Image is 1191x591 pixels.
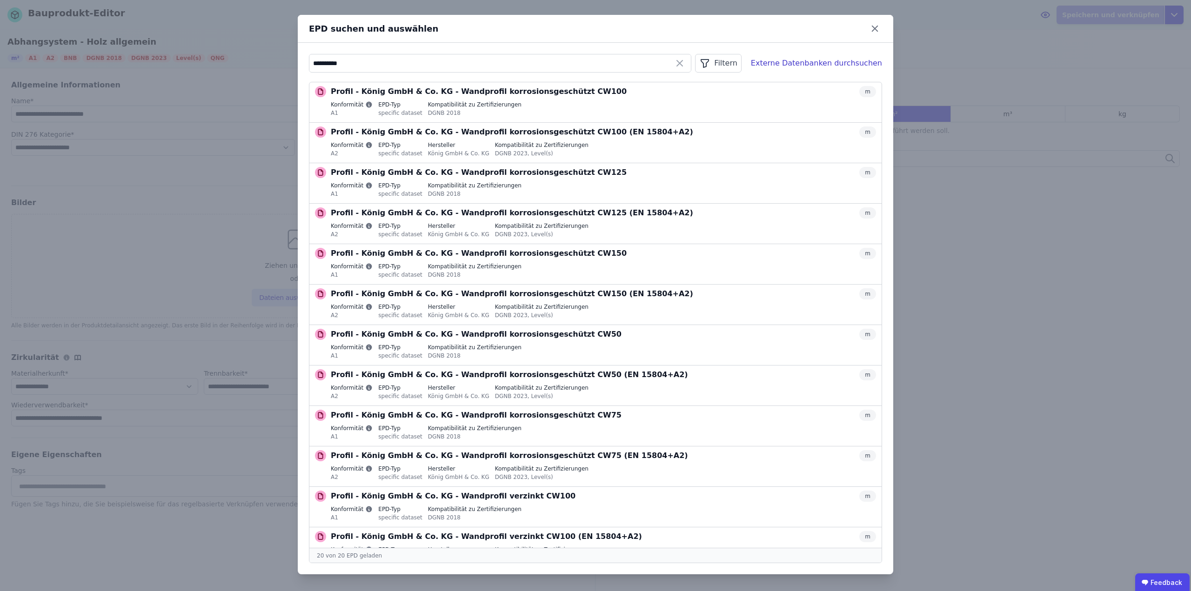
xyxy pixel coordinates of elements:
p: Profil - König GmbH & Co. KG - Wandprofil korrosionsgeschützt CW75 [331,410,622,421]
label: EPD-Typ [378,101,422,108]
div: specific dataset [378,513,422,521]
div: DGNB 2018 [428,513,522,521]
div: m [859,329,876,340]
div: Externe Datenbanken durchsuchen [751,58,882,69]
label: Konformität [331,425,373,432]
label: EPD-Typ [378,546,422,553]
div: A1 [331,513,373,521]
div: specific dataset [378,108,422,117]
label: Kompatibilität zu Zertifizierungen [495,303,589,311]
div: DGNB 2023, Level(s) [495,392,589,400]
div: m [859,531,876,542]
div: A2 [331,230,373,238]
label: Konformität [331,101,373,108]
div: A2 [331,392,373,400]
button: Filtern [695,54,741,73]
p: Profil - König GmbH & Co. KG - Wandprofil korrosionsgeschützt CW100 [331,86,627,97]
p: Profil - König GmbH & Co. KG - Wandprofil korrosionsgeschützt CW150 [331,248,627,259]
div: DGNB 2018 [428,189,522,198]
div: specific dataset [378,270,422,279]
div: A2 [331,472,373,481]
label: EPD-Typ [378,505,422,513]
label: EPD-Typ [378,303,422,311]
div: EPD suchen und auswählen [309,22,868,35]
div: specific dataset [378,311,422,319]
label: EPD-Typ [378,263,422,270]
label: Konformität [331,263,373,270]
label: EPD-Typ [378,465,422,472]
label: EPD-Typ [378,384,422,392]
div: A1 [331,189,373,198]
label: Kompatibilität zu Zertifizierungen [428,344,522,351]
label: EPD-Typ [378,344,422,351]
label: Kompatibilität zu Zertifizierungen [428,263,522,270]
div: DGNB 2018 [428,351,522,359]
div: m [859,126,876,138]
div: A2 [331,311,373,319]
label: Kompatibilität zu Zertifizierungen [495,141,589,149]
div: specific dataset [378,189,422,198]
div: m [859,288,876,299]
div: m [859,450,876,461]
label: Hersteller [428,546,489,553]
label: Kompatibilität zu Zertifizierungen [428,505,522,513]
div: m [859,491,876,502]
div: specific dataset [378,351,422,359]
p: Profil - König GmbH & Co. KG - Wandprofil korrosionsgeschützt CW125 [331,167,627,178]
label: Konformität [331,141,373,149]
div: A2 [331,149,373,157]
div: König GmbH & Co. KG [428,149,489,157]
div: DGNB 2023, Level(s) [495,472,589,481]
div: DGNB 2023, Level(s) [495,149,589,157]
label: Kompatibilität zu Zertifizierungen [495,465,589,472]
label: Kompatibilität zu Zertifizierungen [495,222,589,230]
label: Konformität [331,182,373,189]
p: Profil - König GmbH & Co. KG - Wandprofil korrosionsgeschützt CW50 (EN 15804+A2) [331,369,688,380]
label: Konformität [331,465,373,472]
div: m [859,410,876,421]
div: DGNB 2018 [428,270,522,279]
p: Profil - König GmbH & Co. KG - Wandprofil verzinkt CW100 (EN 15804+A2) [331,531,642,542]
div: specific dataset [378,472,422,481]
div: m [859,167,876,178]
label: Konformität [331,344,373,351]
p: Profil - König GmbH & Co. KG - Wandprofil korrosionsgeschützt CW150 (EN 15804+A2) [331,288,693,299]
label: Hersteller [428,303,489,311]
label: Konformität [331,505,373,513]
div: specific dataset [378,432,422,440]
label: Konformität [331,384,373,392]
label: Kompatibilität zu Zertifizierungen [428,425,522,432]
p: Profil - König GmbH & Co. KG - Wandprofil korrosionsgeschützt CW50 [331,329,622,340]
div: König GmbH & Co. KG [428,230,489,238]
div: m [859,248,876,259]
div: König GmbH & Co. KG [428,392,489,400]
div: specific dataset [378,230,422,238]
p: Profil - König GmbH & Co. KG - Wandprofil korrosionsgeschützt CW125 (EN 15804+A2) [331,207,693,219]
div: A1 [331,432,373,440]
div: DGNB 2018 [428,432,522,440]
div: m [859,369,876,380]
label: Hersteller [428,222,489,230]
label: EPD-Typ [378,141,422,149]
div: 20 von 20 EPD geladen [309,548,882,563]
div: A1 [331,351,373,359]
div: DGNB 2023, Level(s) [495,230,589,238]
p: Profil - König GmbH & Co. KG - Wandprofil verzinkt CW100 [331,491,575,502]
label: Kompatibilität zu Zertifizierungen [428,101,522,108]
div: DGNB 2023, Level(s) [495,311,589,319]
div: m [859,86,876,97]
label: Konformität [331,546,373,553]
label: EPD-Typ [378,425,422,432]
div: m [859,207,876,219]
div: König GmbH & Co. KG [428,472,489,481]
label: Hersteller [428,141,489,149]
div: DGNB 2018 [428,108,522,117]
label: Kompatibilität zu Zertifizierungen [495,546,589,553]
label: Konformität [331,303,373,311]
div: König GmbH & Co. KG [428,311,489,319]
p: Profil - König GmbH & Co. KG - Wandprofil korrosionsgeschützt CW100 (EN 15804+A2) [331,126,693,138]
div: A1 [331,270,373,279]
label: Hersteller [428,384,489,392]
div: specific dataset [378,149,422,157]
